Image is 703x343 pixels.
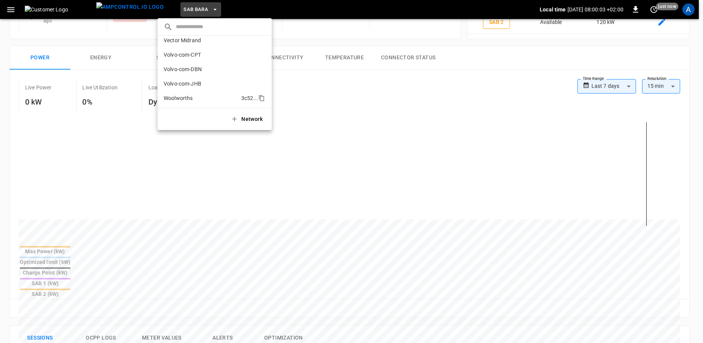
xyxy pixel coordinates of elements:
button: Network [226,111,269,127]
p: Vector Midrand [164,37,201,44]
p: Woolworths [164,94,193,102]
div: copy [258,94,266,103]
p: Volvo-com-DBN [164,65,202,73]
p: Volvo-com-CPT [164,51,201,59]
p: Volvo-com-JHB [164,80,201,87]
